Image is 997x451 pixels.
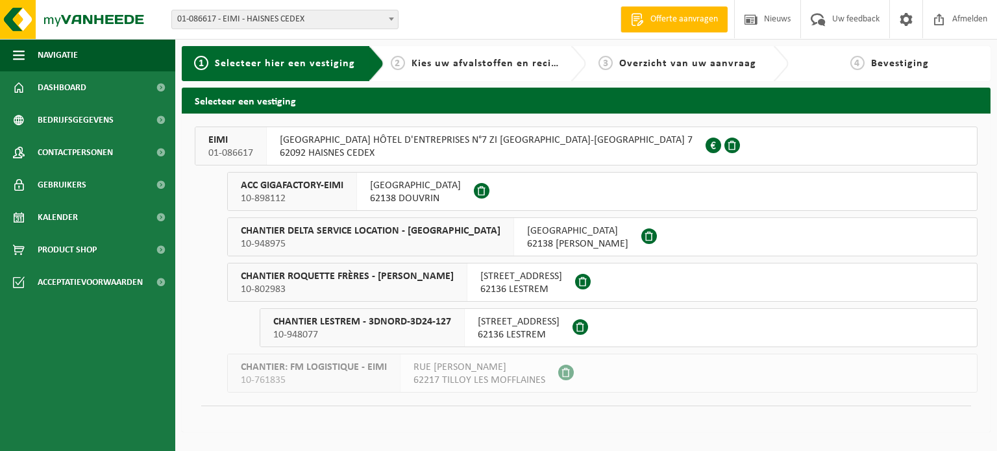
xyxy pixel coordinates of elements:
button: CHANTIER LESTREM - 3DNORD-3D24-127 10-948077 [STREET_ADDRESS]62136 LESTREM [260,308,978,347]
span: Acceptatievoorwaarden [38,266,143,299]
span: 01-086617 - EIMI - HAISNES CEDEX [171,10,399,29]
span: Bedrijfsgegevens [38,104,114,136]
span: 62138 [PERSON_NAME] [527,238,628,250]
span: Navigatie [38,39,78,71]
span: Kies uw afvalstoffen en recipiënten [412,58,590,69]
span: [GEOGRAPHIC_DATA] [370,179,461,192]
span: Bevestiging [871,58,929,69]
span: Selecteer hier een vestiging [215,58,355,69]
span: Offerte aanvragen [647,13,721,26]
button: EIMI 01-086617 [GEOGRAPHIC_DATA] HÔTEL D'ENTREPRISES N°7 ZI [GEOGRAPHIC_DATA]-[GEOGRAPHIC_DATA] 7... [195,127,978,165]
span: [GEOGRAPHIC_DATA] HÔTEL D'ENTREPRISES N°7 ZI [GEOGRAPHIC_DATA]-[GEOGRAPHIC_DATA] 7 [280,134,693,147]
span: 10-761835 [241,374,387,387]
span: EIMI [208,134,253,147]
span: CHANTIER: FM LOGISTIQUE - EIMI [241,361,387,374]
span: RUE [PERSON_NAME] [413,361,545,374]
span: 62138 DOUVRIN [370,192,461,205]
span: 2 [391,56,405,70]
button: CHANTIER ROQUETTE FRÈRES - [PERSON_NAME] 10-802983 [STREET_ADDRESS]62136 LESTREM [227,263,978,302]
span: 01-086617 - EIMI - HAISNES CEDEX [172,10,398,29]
span: 1 [194,56,208,70]
span: Dashboard [38,71,86,104]
span: 10-898112 [241,192,343,205]
span: 10-948975 [241,238,500,250]
span: 62092 HAISNES CEDEX [280,147,693,160]
span: 62136 LESTREM [480,283,562,296]
span: 62136 LESTREM [478,328,560,341]
span: 10-948077 [273,328,451,341]
span: CHANTIER LESTREM - 3DNORD-3D24-127 [273,315,451,328]
span: 3 [598,56,613,70]
h2: Selecteer een vestiging [182,88,991,113]
span: 62217 TILLOY LES MOFFLAINES [413,374,545,387]
button: ACC GIGAFACTORY-EIMI 10-898112 [GEOGRAPHIC_DATA]62138 DOUVRIN [227,172,978,211]
span: [STREET_ADDRESS] [480,270,562,283]
span: Gebruikers [38,169,86,201]
span: CHANTIER ROQUETTE FRÈRES - [PERSON_NAME] [241,270,454,283]
span: [STREET_ADDRESS] [478,315,560,328]
span: 10-802983 [241,283,454,296]
span: Contactpersonen [38,136,113,169]
span: Kalender [38,201,78,234]
span: 4 [850,56,865,70]
span: Overzicht van uw aanvraag [619,58,756,69]
button: CHANTIER DELTA SERVICE LOCATION - [GEOGRAPHIC_DATA] 10-948975 [GEOGRAPHIC_DATA]62138 [PERSON_NAME] [227,217,978,256]
span: 01-086617 [208,147,253,160]
a: Offerte aanvragen [621,6,728,32]
span: [GEOGRAPHIC_DATA] [527,225,628,238]
span: ACC GIGAFACTORY-EIMI [241,179,343,192]
span: Product Shop [38,234,97,266]
span: CHANTIER DELTA SERVICE LOCATION - [GEOGRAPHIC_DATA] [241,225,500,238]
